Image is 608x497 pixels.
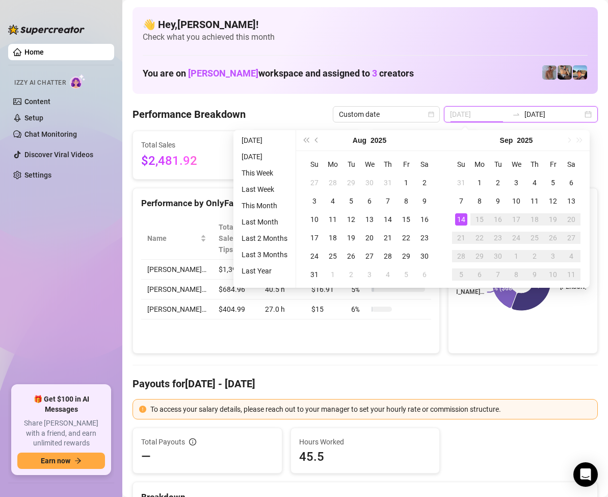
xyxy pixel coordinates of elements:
[360,265,379,284] td: 2025-09-03
[189,438,196,445] span: info-circle
[327,195,339,207] div: 4
[397,210,415,229] td: 2025-08-15
[512,110,520,118] span: swap-right
[213,217,259,260] th: Total Sales & Tips
[524,109,583,120] input: End date
[455,250,467,262] div: 28
[305,247,324,265] td: 2025-08-24
[237,200,292,212] li: This Month
[415,229,434,247] td: 2025-08-23
[379,192,397,210] td: 2025-08-07
[547,250,559,262] div: 3
[418,250,431,262] div: 30
[141,196,431,210] div: Performance by OnlyFans Creator
[470,155,489,173] th: Mo
[562,210,580,229] td: 2025-09-20
[428,111,434,117] span: calendar
[492,195,504,207] div: 9
[418,232,431,244] div: 23
[573,462,598,487] div: Open Intercom Messenger
[237,265,292,277] li: Last Year
[450,109,508,120] input: Start date
[397,155,415,173] th: Fr
[415,265,434,284] td: 2025-09-06
[510,177,522,189] div: 3
[379,265,397,284] td: 2025-09-04
[565,250,577,262] div: 4
[470,247,489,265] td: 2025-09-29
[363,268,376,281] div: 3
[489,265,507,284] td: 2025-10-07
[342,192,360,210] td: 2025-08-05
[308,250,321,262] div: 24
[544,173,562,192] td: 2025-09-05
[259,280,306,300] td: 40.5 h
[308,177,321,189] div: 27
[308,213,321,226] div: 10
[528,213,541,226] div: 18
[360,155,379,173] th: We
[24,151,93,159] a: Discover Viral Videos
[544,229,562,247] td: 2025-09-26
[342,265,360,284] td: 2025-09-02
[565,232,577,244] div: 27
[382,232,394,244] div: 21
[473,250,486,262] div: 29
[473,232,486,244] div: 22
[213,260,259,280] td: $1,391.97
[360,229,379,247] td: 2025-08-20
[492,232,504,244] div: 23
[489,229,507,247] td: 2025-09-23
[433,289,484,296] text: [PERSON_NAME]…
[360,247,379,265] td: 2025-08-27
[415,210,434,229] td: 2025-08-16
[500,130,513,151] button: Choose a month
[455,213,467,226] div: 14
[418,177,431,189] div: 2
[342,229,360,247] td: 2025-08-19
[544,265,562,284] td: 2025-10-10
[525,247,544,265] td: 2025-10-02
[418,195,431,207] div: 9
[24,114,43,122] a: Setup
[259,300,306,319] td: 27.0 h
[143,32,588,43] span: Check what you achieved this month
[342,155,360,173] th: Tu
[525,155,544,173] th: Th
[489,247,507,265] td: 2025-09-30
[327,213,339,226] div: 11
[345,213,357,226] div: 12
[345,177,357,189] div: 29
[300,130,311,151] button: Last year (Control + left)
[327,268,339,281] div: 1
[470,265,489,284] td: 2025-10-06
[573,65,587,80] img: Zach
[562,265,580,284] td: 2025-10-11
[489,192,507,210] td: 2025-09-09
[237,232,292,244] li: Last 2 Months
[452,229,470,247] td: 2025-09-21
[455,195,467,207] div: 7
[507,173,525,192] td: 2025-09-03
[324,247,342,265] td: 2025-08-25
[363,177,376,189] div: 30
[324,210,342,229] td: 2025-08-11
[24,48,44,56] a: Home
[565,195,577,207] div: 13
[371,130,386,151] button: Choose a year
[452,265,470,284] td: 2025-10-05
[327,250,339,262] div: 25
[562,192,580,210] td: 2025-09-13
[452,173,470,192] td: 2025-08-31
[24,171,51,179] a: Settings
[473,195,486,207] div: 8
[311,130,323,151] button: Previous month (PageUp)
[510,250,522,262] div: 1
[353,130,366,151] button: Choose a month
[141,449,151,465] span: —
[299,436,432,448] span: Hours Worked
[305,229,324,247] td: 2025-08-17
[308,268,321,281] div: 31
[342,247,360,265] td: 2025-08-26
[470,229,489,247] td: 2025-09-22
